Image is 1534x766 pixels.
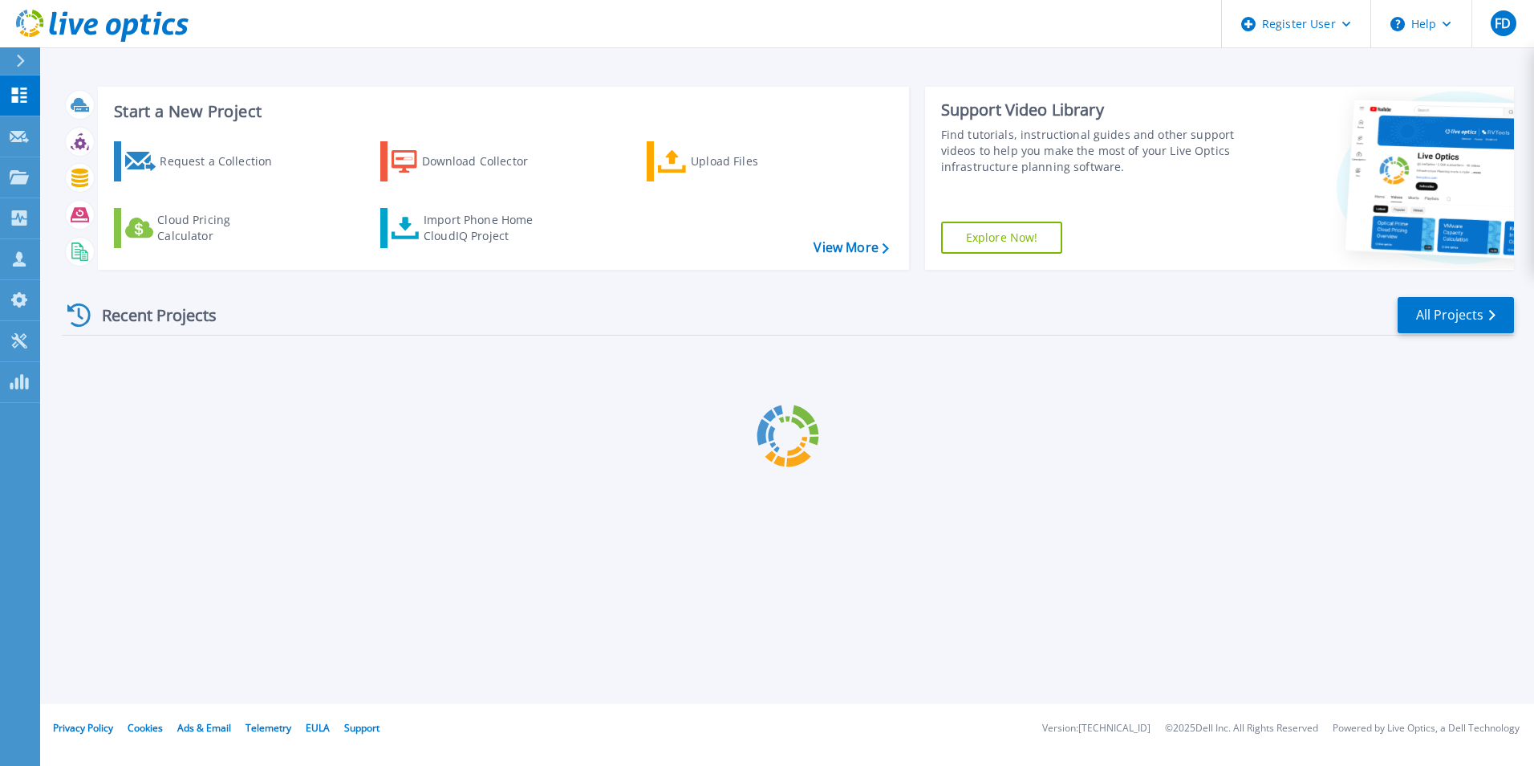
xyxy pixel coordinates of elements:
a: Request a Collection [114,141,293,181]
a: Telemetry [246,721,291,735]
li: Powered by Live Optics, a Dell Technology [1333,723,1520,734]
a: Ads & Email [177,721,231,735]
div: Request a Collection [160,145,288,177]
div: Cloud Pricing Calculator [157,212,286,244]
a: Support [344,721,379,735]
a: Privacy Policy [53,721,113,735]
div: Recent Projects [62,295,238,335]
a: EULA [306,721,330,735]
a: Download Collector [380,141,559,181]
a: View More [814,240,888,255]
h3: Start a New Project [114,103,888,120]
a: All Projects [1398,297,1514,333]
a: Explore Now! [941,222,1063,254]
a: Cookies [128,721,163,735]
div: Download Collector [422,145,550,177]
div: Find tutorials, instructional guides and other support videos to help you make the most of your L... [941,127,1241,175]
a: Cloud Pricing Calculator [114,208,293,248]
div: Upload Files [691,145,819,177]
div: Support Video Library [941,100,1241,120]
li: Version: [TECHNICAL_ID] [1042,723,1150,734]
a: Upload Files [647,141,826,181]
div: Import Phone Home CloudIQ Project [424,212,549,244]
span: FD [1495,17,1511,30]
li: © 2025 Dell Inc. All Rights Reserved [1165,723,1318,734]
